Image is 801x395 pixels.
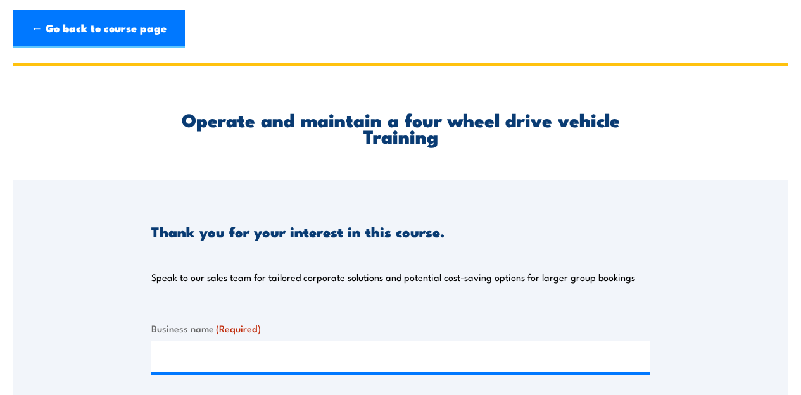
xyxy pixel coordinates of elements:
[151,271,635,284] p: Speak to our sales team for tailored corporate solutions and potential cost-saving options for la...
[216,321,261,335] span: (Required)
[151,321,650,335] label: Business name
[151,224,445,239] h3: Thank you for your interest in this course.
[13,10,185,48] a: ← Go back to course page
[151,111,650,144] h2: Operate and maintain a four wheel drive vehicle Training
